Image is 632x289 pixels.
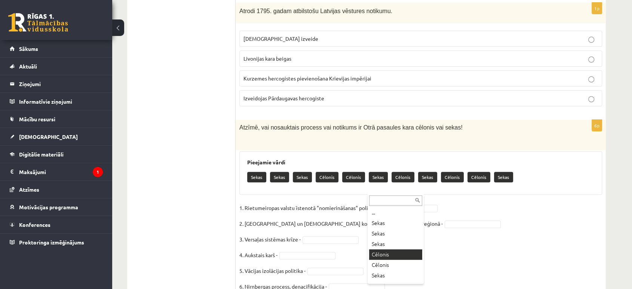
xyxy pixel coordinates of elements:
div: Sekas [369,228,422,239]
div: Cēlonis [369,260,422,270]
div: Sekas [369,218,422,228]
div: Sekas [369,239,422,249]
div: Sekas [369,270,422,281]
div: ... [369,207,422,218]
div: Cēlonis [369,249,422,260]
